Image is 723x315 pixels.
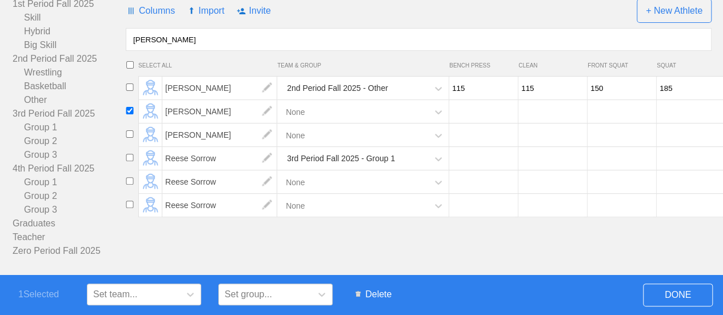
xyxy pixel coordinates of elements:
img: edit.png [255,170,278,193]
span: Reese Sorrow [162,194,277,217]
span: [PERSON_NAME] [162,77,277,99]
a: Zero Period Fall 2025 [13,244,126,258]
a: Hybrid [13,25,126,38]
img: edit.png [255,123,278,146]
a: Group 3 [13,148,126,162]
span: CLEAN [518,62,582,69]
div: Set group... [225,289,272,300]
span: [PERSON_NAME] [162,123,277,146]
span: TEAM & GROUP [277,62,449,69]
span: Delete [350,284,397,305]
a: Group 2 [13,189,126,203]
a: Group 3 [13,203,126,217]
img: edit.png [255,77,278,99]
a: [PERSON_NAME] [162,83,277,93]
a: Reese Sorrow [162,177,277,186]
a: Teacher [13,230,126,244]
a: Graduates [13,217,126,230]
div: Set team... [93,289,137,300]
a: Other [13,93,126,107]
div: None [286,172,305,193]
img: edit.png [255,147,278,170]
a: Reese Sorrow [162,200,277,210]
span: SELECT ALL [138,62,277,69]
a: Group 2 [13,134,126,148]
span: 1 Selected [18,289,75,300]
a: Skill [13,11,126,25]
iframe: Chat Widget [666,260,723,315]
a: Reese Sorrow [162,153,277,163]
img: edit.png [255,194,278,217]
span: [PERSON_NAME] [162,100,277,123]
a: Basketball [13,79,126,93]
a: 2nd Period Fall 2025 [13,52,126,66]
a: 4th Period Fall 2025 [13,162,126,176]
a: Wrestling [13,66,126,79]
div: None [286,101,305,122]
input: Search by name... [126,28,712,51]
span: FRONT SQUAT [588,62,651,69]
div: 2nd Period Fall 2025 - Other [287,78,388,99]
span: SQUAT [657,62,720,69]
a: 3rd Period Fall 2025 [13,107,126,121]
a: [PERSON_NAME] [162,106,277,116]
a: [PERSON_NAME] [162,130,277,139]
div: None [286,125,305,146]
a: Group 1 [13,176,126,189]
span: DONE [643,284,713,306]
div: None [286,195,305,216]
img: edit.png [255,100,278,123]
span: Reese Sorrow [162,170,277,193]
a: Big Skill [13,38,126,52]
span: BENCH PRESS [449,62,513,69]
div: 3rd Period Fall 2025 - Group 1 [287,148,395,169]
a: Group 1 [13,121,126,134]
span: Reese Sorrow [162,147,277,170]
